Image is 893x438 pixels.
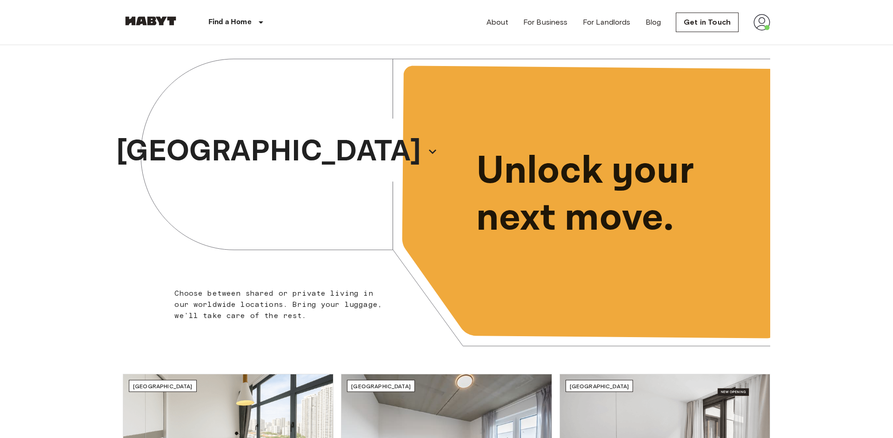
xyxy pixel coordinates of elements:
a: For Business [523,17,568,28]
span: [GEOGRAPHIC_DATA] [133,383,193,390]
p: Find a Home [208,17,252,28]
a: About [486,17,508,28]
span: [GEOGRAPHIC_DATA] [351,383,411,390]
img: Habyt [123,16,179,26]
a: Blog [646,17,661,28]
button: [GEOGRAPHIC_DATA] [113,126,442,177]
span: [GEOGRAPHIC_DATA] [570,383,629,390]
p: Choose between shared or private living in our worldwide locations. Bring your luggage, we'll tak... [174,288,388,321]
a: Get in Touch [676,13,739,32]
a: For Landlords [583,17,631,28]
p: Unlock your next move. [476,148,755,242]
img: avatar [753,14,770,31]
p: [GEOGRAPHIC_DATA] [116,129,421,174]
